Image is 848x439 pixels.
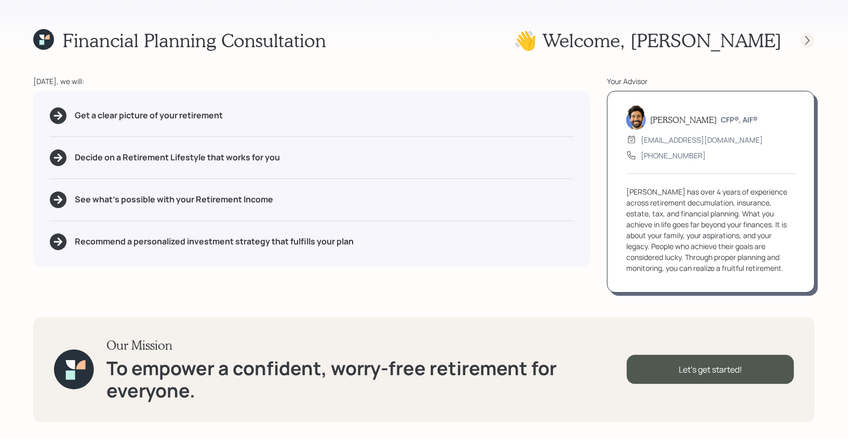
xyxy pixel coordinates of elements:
[75,153,280,162] h5: Decide on a Retirement Lifestyle that works for you
[627,355,794,384] div: Let's get started!
[106,357,627,402] h1: To empower a confident, worry-free retirement for everyone.
[106,338,627,353] h3: Our Mission
[75,195,273,204] h5: See what's possible with your Retirement Income
[514,29,782,51] h1: 👋 Welcome , [PERSON_NAME]
[641,134,763,145] div: [EMAIL_ADDRESS][DOMAIN_NAME]
[75,111,223,120] h5: Get a clear picture of your retirement
[62,29,326,51] h1: Financial Planning Consultation
[721,116,758,125] h6: CFP®, AIF®
[75,237,354,246] h5: Recommend a personalized investment strategy that fulfills your plan
[626,186,796,273] div: [PERSON_NAME] has over 4 years of experience across retirement decumulation, insurance, estate, t...
[607,76,815,87] div: Your Advisor
[626,105,646,130] img: eric-schwartz-headshot.png
[641,150,706,161] div: [PHONE_NUMBER]
[33,76,590,87] div: [DATE], we will:
[650,115,717,125] h5: [PERSON_NAME]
